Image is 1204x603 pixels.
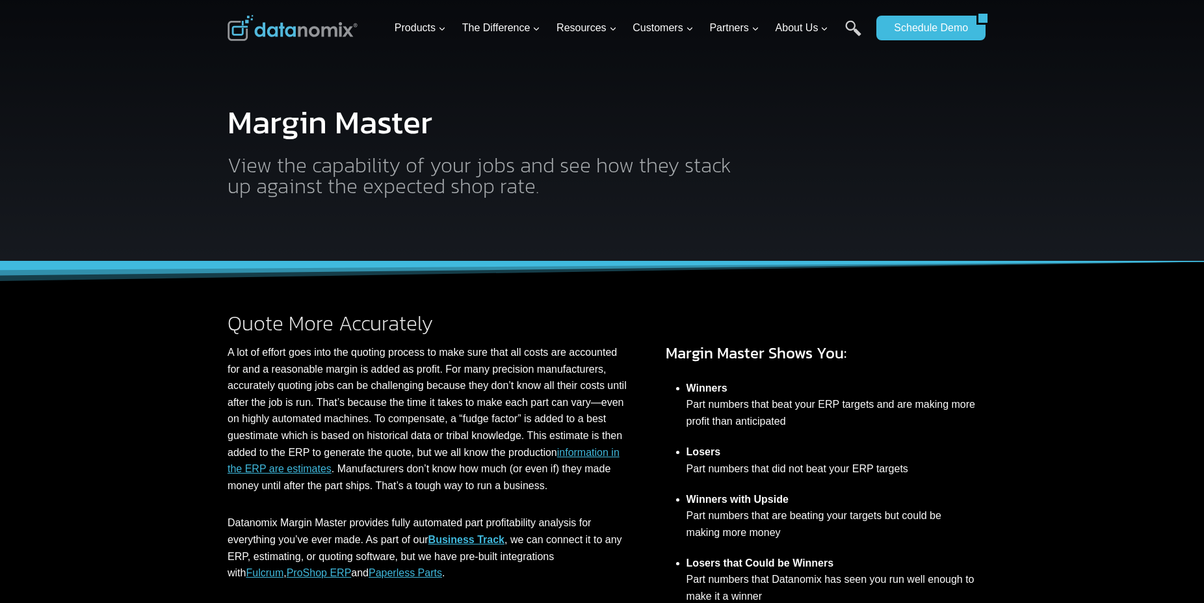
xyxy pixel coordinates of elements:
strong: Losers [687,446,720,457]
span: Resources [556,20,616,36]
strong: Winners with Upside [687,494,789,505]
span: Products [395,20,446,36]
li: Part numbers that are beating your targets but could be making more money [687,484,976,548]
img: Datanomix [228,15,358,41]
a: Search [845,20,861,49]
span: About Us [776,20,829,36]
p: Datanomix Margin Master provides fully automated part profitability analysis for everything you’v... [228,515,629,581]
span: Partners [709,20,759,36]
li: Part numbers that beat your ERP targets and are making more profit than anticipated [687,373,976,436]
span: Customers [633,20,693,36]
strong: Losers that Could be Winners [687,557,834,569]
h2: Quote More Accurately [228,313,629,334]
p: A lot of effort goes into the quoting process to make sure that all costs are accounted for and a... [228,344,629,494]
a: Business Track [428,534,504,545]
li: Part numbers that did not beat your ERP targets [687,436,976,484]
span: The Difference [462,20,541,36]
strong: Winners [687,382,727,394]
h3: Margin Master Shows You: [666,342,976,365]
a: ProShop ERP [287,567,352,578]
a: Paperless Parts [369,567,442,578]
nav: Primary Navigation [389,7,870,49]
h1: Margin Master [228,106,741,139]
a: Fulcrum [246,567,283,578]
h2: View the capability of your jobs and see how they stack up against the expected shop rate. [228,155,741,196]
a: Schedule Demo [876,16,976,40]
